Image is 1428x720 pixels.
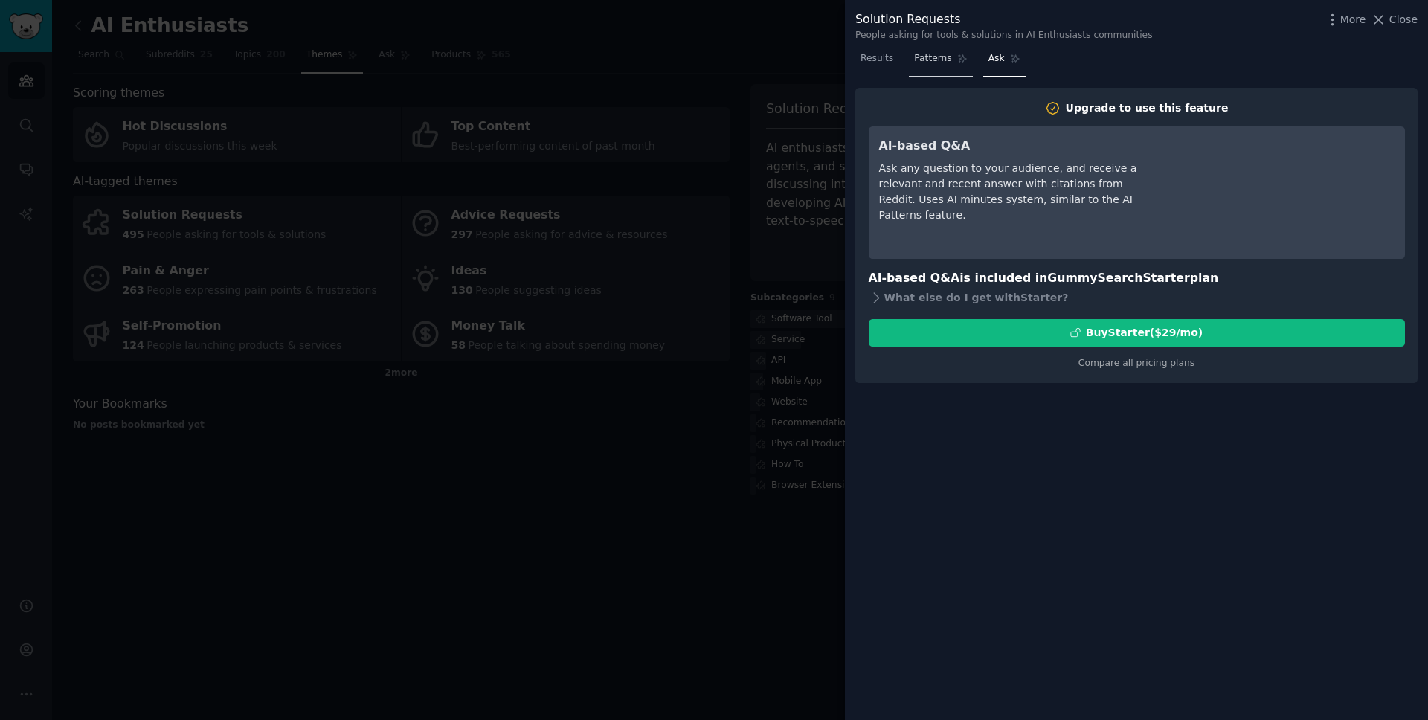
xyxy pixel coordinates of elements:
span: More [1340,12,1366,28]
button: BuyStarter($29/mo) [869,319,1405,347]
span: Patterns [914,52,951,65]
div: People asking for tools & solutions in AI Enthusiasts communities [855,29,1153,42]
span: GummySearch Starter [1047,271,1189,285]
span: Results [861,52,893,65]
a: Ask [983,47,1026,77]
h3: AI-based Q&A [879,137,1151,155]
div: Upgrade to use this feature [1066,100,1229,116]
h3: AI-based Q&A is included in plan [869,269,1405,288]
span: Close [1389,12,1418,28]
div: Ask any question to your audience, and receive a relevant and recent answer with citations from R... [879,161,1151,223]
span: Ask [988,52,1005,65]
a: Compare all pricing plans [1078,358,1194,368]
div: What else do I get with Starter ? [869,288,1405,309]
div: Solution Requests [855,10,1153,29]
div: Buy Starter ($ 29 /mo ) [1086,325,1203,341]
a: Results [855,47,898,77]
a: Patterns [909,47,972,77]
button: More [1325,12,1366,28]
button: Close [1371,12,1418,28]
